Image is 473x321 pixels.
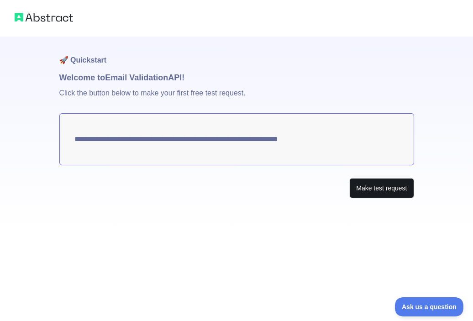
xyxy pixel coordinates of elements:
h1: 🚀 Quickstart [59,37,414,71]
h1: Welcome to Email Validation API! [59,71,414,84]
iframe: Toggle Customer Support [395,297,464,316]
p: Click the button below to make your first free test request. [59,84,414,113]
img: Abstract logo [15,11,73,24]
button: Make test request [349,178,414,199]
